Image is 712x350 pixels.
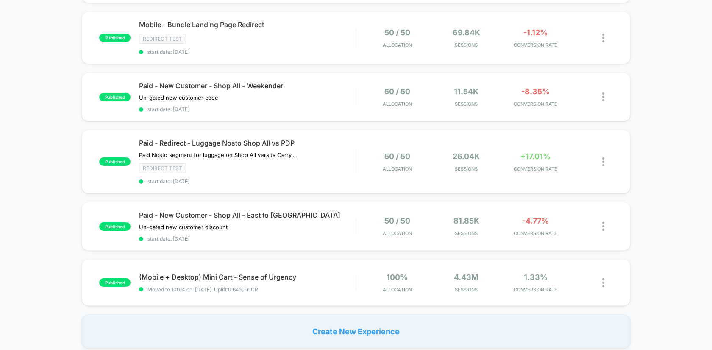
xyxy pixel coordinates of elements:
[139,224,228,230] span: Un-gated new customer discount
[384,87,410,96] span: 50 / 50
[139,273,356,281] span: (Mobile + Desktop) Mini Cart - Sense of Urgency
[139,211,356,219] span: Paid - New Customer - Shop All - East to [GEOGRAPHIC_DATA]
[523,28,548,37] span: -1.12%
[139,139,356,147] span: Paid - Redirect - Luggage Nosto Shop All vs PDP
[453,152,480,161] span: 26.04k
[387,273,408,282] span: 100%
[82,314,630,348] div: Create New Experience
[139,163,186,173] span: Redirect Test
[383,287,412,293] span: Allocation
[434,42,499,48] span: Sessions
[139,49,356,55] span: start date: [DATE]
[139,81,356,90] span: Paid - New Customer - Shop All - Weekender
[602,278,604,287] img: close
[503,287,568,293] span: CONVERSION RATE
[139,94,218,101] span: Un-gated new customer code
[503,42,568,48] span: CONVERSION RATE
[522,216,549,225] span: -4.77%
[602,157,604,166] img: close
[602,222,604,231] img: close
[147,286,258,293] span: Moved to 100% on: [DATE] . Uplift: 0.64% in CR
[602,92,604,101] img: close
[454,87,478,96] span: 11.54k
[602,34,604,42] img: close
[453,216,479,225] span: 81.85k
[503,166,568,172] span: CONVERSION RATE
[524,273,548,282] span: 1.33%
[99,157,131,166] span: published
[99,93,131,101] span: published
[383,230,412,236] span: Allocation
[503,101,568,107] span: CONVERSION RATE
[99,34,131,42] span: published
[383,101,412,107] span: Allocation
[139,34,186,44] span: Redirect Test
[434,230,499,236] span: Sessions
[139,20,356,29] span: Mobile - Bundle Landing Page Redirect
[434,101,499,107] span: Sessions
[139,106,356,112] span: start date: [DATE]
[384,216,410,225] span: 50 / 50
[383,166,412,172] span: Allocation
[384,28,410,37] span: 50 / 50
[434,166,499,172] span: Sessions
[139,235,356,242] span: start date: [DATE]
[139,151,296,158] span: Paid Nosto segment for luggage on Shop All versus Carry-On Roller PDP
[434,287,499,293] span: Sessions
[139,178,356,185] span: start date: [DATE]
[503,230,568,236] span: CONVERSION RATE
[99,278,131,287] span: published
[99,222,131,231] span: published
[454,273,478,282] span: 4.43M
[521,87,550,96] span: -8.35%
[383,42,412,48] span: Allocation
[453,28,480,37] span: 69.84k
[384,152,410,161] span: 50 / 50
[520,152,551,161] span: +17.01%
